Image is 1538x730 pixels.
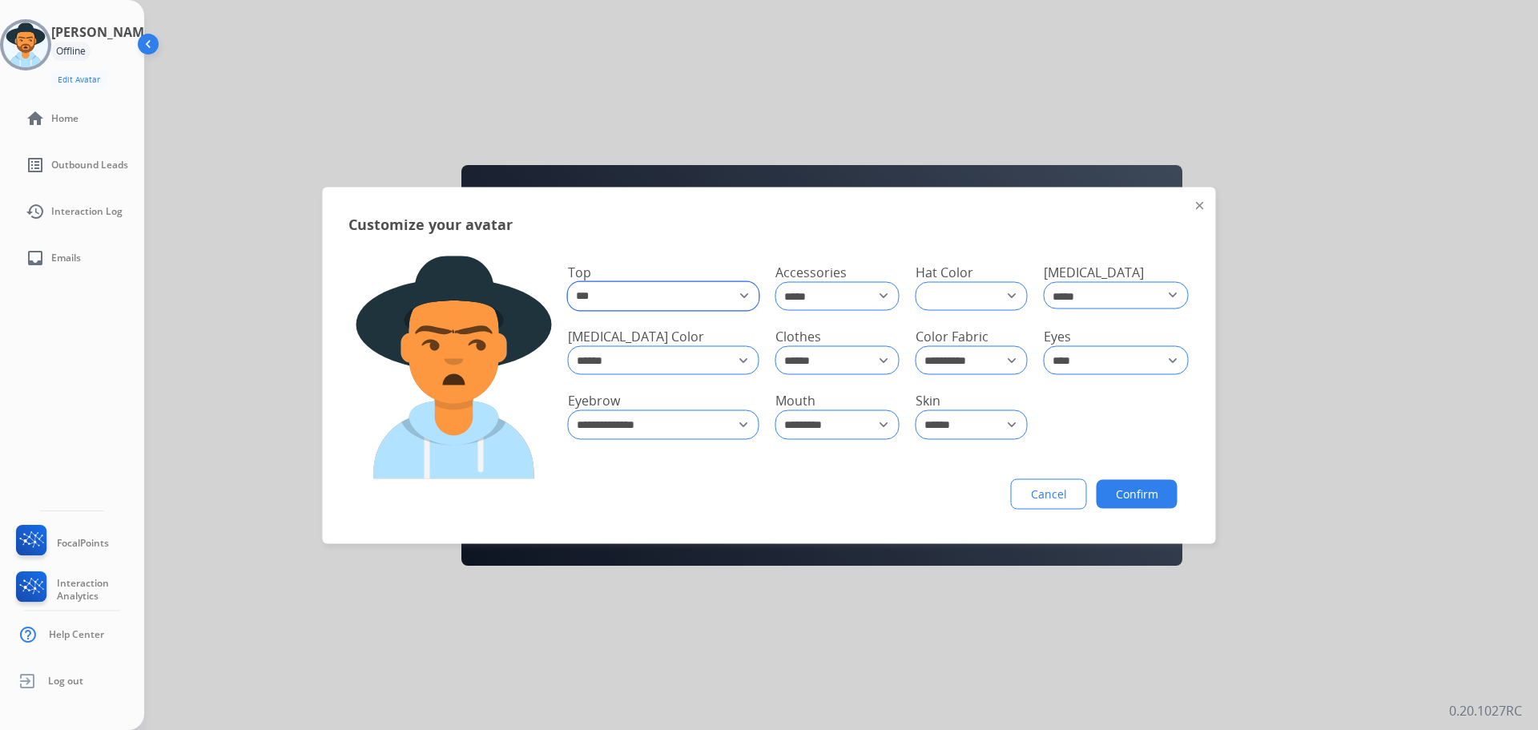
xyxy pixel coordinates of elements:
button: Cancel [1011,478,1087,509]
span: Home [51,112,79,125]
span: FocalPoints [57,537,109,550]
p: 0.20.1027RC [1449,701,1522,720]
span: Outbound Leads [51,159,128,171]
button: Edit Avatar [51,71,107,89]
mat-icon: list_alt [26,155,45,175]
span: Top [568,263,591,280]
span: Hat Color [916,263,973,280]
span: Eyebrow [568,392,620,409]
img: close-button [1196,201,1204,209]
span: [MEDICAL_DATA] Color [568,327,704,345]
span: Help Center [49,628,104,641]
img: avatar [3,22,48,67]
a: Interaction Analytics [13,571,144,608]
h3: [PERSON_NAME] [51,22,155,42]
mat-icon: history [26,202,45,221]
span: Mouth [775,392,815,409]
span: Skin [916,392,940,409]
span: Log out [48,675,83,688]
span: Clothes [775,327,821,345]
span: Eyes [1044,327,1071,345]
div: Offline [51,42,91,61]
mat-icon: inbox [26,248,45,268]
mat-icon: home [26,109,45,128]
span: Interaction Analytics [57,577,144,603]
span: Emails [51,252,81,264]
span: Customize your avatar [348,212,513,235]
button: Confirm [1097,479,1178,508]
span: Interaction Log [51,205,123,218]
span: Accessories [775,263,847,280]
a: FocalPoints [13,525,109,562]
span: [MEDICAL_DATA] [1044,263,1144,280]
span: Color Fabric [916,327,988,345]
